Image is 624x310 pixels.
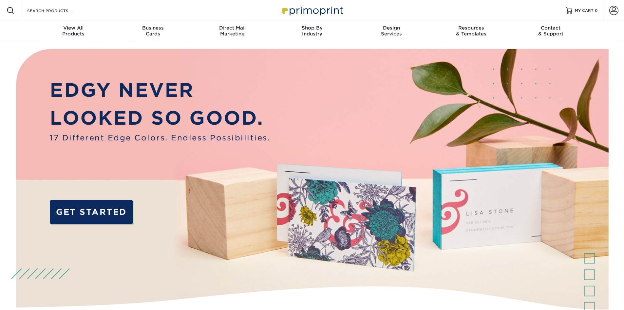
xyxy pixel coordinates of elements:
div: Industry [272,25,352,37]
span: 17 Different Edge Colors. Endless Possibilities. [50,132,270,143]
span: Business [113,25,193,31]
p: LOOKED SO GOOD. [50,104,270,132]
a: Resources& Templates [431,21,511,42]
a: DesignServices [352,21,431,42]
span: Contact [511,25,591,31]
span: Shop By [272,25,352,31]
a: Shop ByIndustry [272,21,352,42]
a: Direct MailMarketing [193,21,272,42]
a: View AllProducts [34,21,113,42]
div: & Support [511,25,591,37]
span: Resources [431,25,511,31]
div: Products [34,25,113,37]
span: Design [352,25,431,31]
div: Marketing [193,25,272,37]
img: Primoprint [279,3,345,17]
p: EDGY NEVER [50,76,270,104]
div: & Templates [431,25,511,37]
div: Cards [113,25,193,37]
span: View All [34,25,113,31]
a: GET STARTED [50,200,133,224]
a: Contact& Support [511,21,591,42]
span: Direct Mail [193,25,272,31]
input: SEARCH PRODUCTS..... [27,7,90,14]
span: MY CART [575,8,594,13]
span: 0 [595,8,598,13]
a: BusinessCards [113,21,193,42]
div: Services [352,25,431,37]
